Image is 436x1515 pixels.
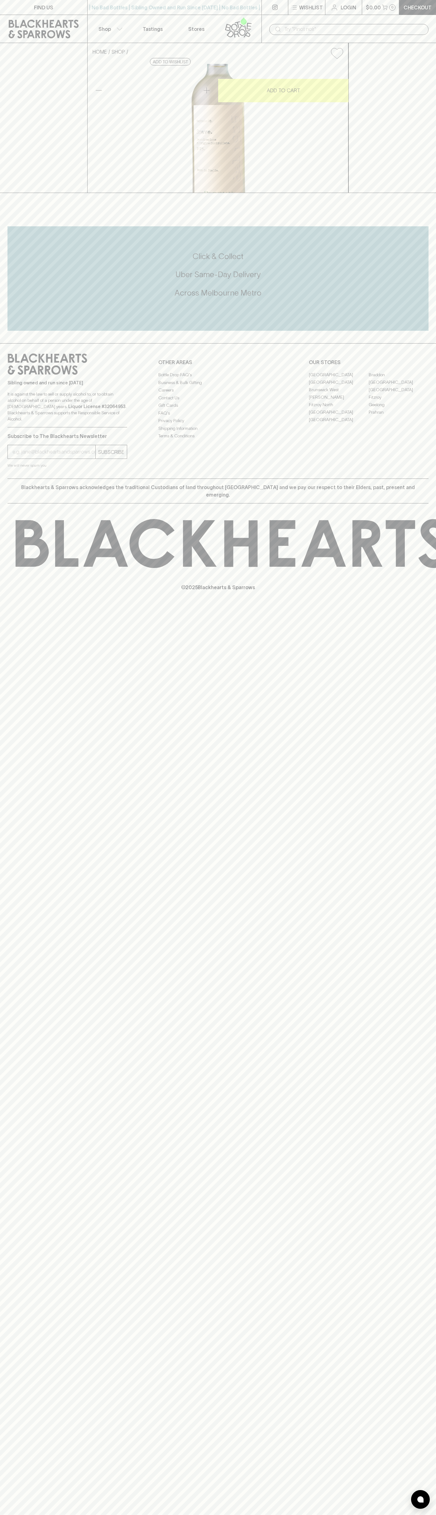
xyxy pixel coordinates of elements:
[34,4,53,11] p: FIND US
[309,386,369,393] a: Brunswick West
[417,1496,424,1503] img: bubble-icon
[12,447,95,457] input: e.g. jane@blackheartsandsparrows.com.au
[369,378,429,386] a: [GEOGRAPHIC_DATA]
[309,378,369,386] a: [GEOGRAPHIC_DATA]
[369,393,429,401] a: Fitzroy
[218,79,348,102] button: ADD TO CART
[188,25,204,33] p: Stores
[369,386,429,393] a: [GEOGRAPHIC_DATA]
[7,251,429,262] h5: Click & Collect
[7,391,127,422] p: It is against the law to sell or supply alcohol to, or to obtain alcohol on behalf of a person un...
[7,269,429,280] h5: Uber Same-Day Delivery
[391,6,394,9] p: 0
[88,64,348,193] img: 39742.png
[12,483,424,498] p: Blackhearts & Sparrows acknowledges the traditional Custodians of land throughout [GEOGRAPHIC_DAT...
[93,49,107,55] a: HOME
[309,408,369,416] a: [GEOGRAPHIC_DATA]
[98,448,124,456] p: SUBSCRIBE
[158,371,278,379] a: Bottle Drop FAQ's
[88,15,131,43] button: Shop
[158,358,278,366] p: OTHER AREAS
[309,401,369,408] a: Fitzroy North
[366,4,381,11] p: $0.00
[7,288,429,298] h5: Across Melbourne Metro
[96,445,127,459] button: SUBSCRIBE
[299,4,323,11] p: Wishlist
[158,425,278,432] a: Shipping Information
[7,226,429,331] div: Call to action block
[131,15,175,43] a: Tastings
[158,417,278,425] a: Privacy Policy
[328,46,346,61] button: Add to wishlist
[158,432,278,440] a: Terms & Conditions
[341,4,356,11] p: Login
[175,15,218,43] a: Stores
[309,416,369,423] a: [GEOGRAPHIC_DATA]
[98,25,111,33] p: Shop
[309,393,369,401] a: [PERSON_NAME]
[158,387,278,394] a: Careers
[369,371,429,378] a: Braddon
[309,371,369,378] a: [GEOGRAPHIC_DATA]
[369,408,429,416] a: Prahran
[267,87,300,94] p: ADD TO CART
[150,58,191,65] button: Add to wishlist
[158,409,278,417] a: FAQ's
[7,380,127,386] p: Sibling owned and run since [DATE]
[7,432,127,440] p: Subscribe to The Blackhearts Newsletter
[158,379,278,386] a: Business & Bulk Gifting
[68,404,126,409] strong: Liquor License #32064953
[404,4,432,11] p: Checkout
[309,358,429,366] p: OUR STORES
[158,394,278,402] a: Contact Us
[7,462,127,469] p: We will never spam you
[284,24,424,34] input: Try "Pinot noir"
[143,25,163,33] p: Tastings
[112,49,125,55] a: SHOP
[369,401,429,408] a: Geelong
[158,402,278,409] a: Gift Cards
